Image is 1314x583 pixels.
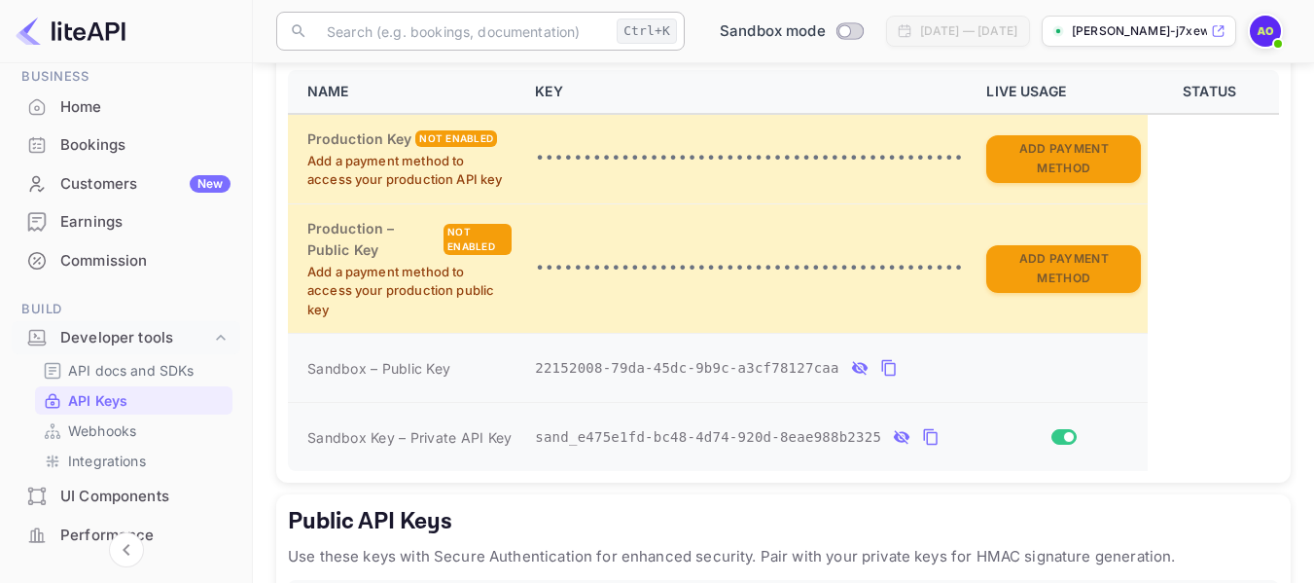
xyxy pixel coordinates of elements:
a: Performance [12,517,240,553]
a: Add Payment Method [986,259,1141,275]
div: Performance [60,525,231,547]
div: Home [60,96,231,119]
table: private api keys table [288,70,1279,471]
div: Developer tools [60,327,211,349]
div: UI Components [60,486,231,508]
div: Developer tools [12,321,240,355]
div: Performance [12,517,240,555]
p: Webhooks [68,420,136,441]
a: API docs and SDKs [43,360,225,381]
h6: Production Key [307,128,411,150]
a: Webhooks [43,420,225,441]
span: Build [12,299,240,320]
button: Add Payment Method [986,245,1141,293]
p: Add a payment method to access your production public key [307,263,512,320]
p: Add a payment method to access your production API key [307,152,512,190]
img: LiteAPI logo [16,16,125,47]
span: 22152008-79da-45dc-9b9c-a3cf78127caa [535,358,838,379]
p: Use these keys with Secure Authentication for enhanced security. Pair with your private keys for ... [288,545,1279,568]
div: Bookings [12,127,240,164]
div: Integrations [35,447,232,475]
p: Integrations [68,451,146,471]
div: UI Components [12,478,240,516]
span: Sandbox Key – Private API Key [307,429,512,446]
a: Earnings [12,203,240,239]
div: Webhooks [35,417,232,445]
div: New [190,175,231,193]
img: Anthony Obateru [1250,16,1281,47]
div: API docs and SDKs [35,356,232,384]
div: [DATE] — [DATE] [920,22,1017,40]
div: API Keys [35,386,232,415]
th: STATUS [1148,70,1279,114]
div: Home [12,89,240,127]
span: Business [12,66,240,88]
p: ••••••••••••••••••••••••••••••••••••••••••••• [535,257,963,280]
p: ••••••••••••••••••••••••••••••••••••••••••••• [535,147,963,170]
p: API docs and SDKs [68,360,195,381]
input: Search (e.g. bookings, documentation) [315,12,609,51]
div: Ctrl+K [617,18,677,44]
a: API Keys [43,390,225,411]
button: Add Payment Method [986,135,1141,183]
div: Earnings [60,211,231,234]
th: LIVE USAGE [975,70,1148,114]
div: Customers [60,173,231,196]
span: Sandbox mode [720,20,826,43]
h6: Production – Public Key [307,218,440,261]
h5: Public API Keys [288,506,1279,537]
p: API Keys [68,390,127,411]
a: UI Components [12,478,240,514]
a: CustomersNew [12,165,240,201]
a: Bookings [12,127,240,163]
div: Not enabled [415,130,497,147]
div: CustomersNew [12,165,240,203]
div: Bookings [60,134,231,157]
div: Not enabled [444,224,512,255]
th: NAME [288,70,523,114]
a: Home [12,89,240,125]
span: sand_e475e1fd-bc48-4d74-920d-8eae988b2325 [535,427,881,448]
div: Switch to Production mode [712,20,870,43]
th: KEY [523,70,975,114]
div: Commission [12,242,240,280]
div: Commission [60,250,231,273]
p: [PERSON_NAME]-j7xew.... [1072,22,1207,40]
a: Integrations [43,451,225,471]
span: Sandbox – Public Key [307,358,450,379]
button: Collapse navigation [109,532,144,567]
a: Add Payment Method [986,149,1141,165]
a: Commission [12,242,240,278]
div: Earnings [12,203,240,241]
